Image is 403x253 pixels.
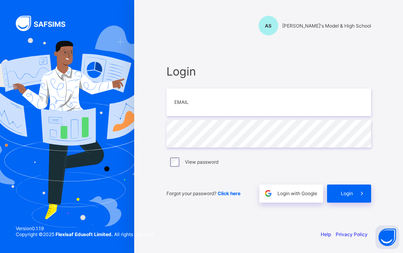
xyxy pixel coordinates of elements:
[16,16,75,31] img: SAFSIMS Logo
[321,231,331,237] a: Help
[218,190,240,196] a: Click here
[264,189,273,198] img: google.396cfc9801f0270233282035f929180a.svg
[16,231,155,237] span: Copyright © 2025 All rights reserved.
[277,190,317,196] span: Login with Google
[375,225,399,249] button: Open asap
[16,225,155,231] span: Version 0.1.19
[55,231,113,237] strong: Flexisaf Edusoft Limited.
[265,23,272,29] span: AS
[341,190,353,196] span: Login
[166,65,371,78] span: Login
[336,231,368,237] a: Privacy Policy
[166,190,240,196] span: Forgot your password?
[185,159,218,165] label: View password
[282,23,371,29] span: [PERSON_NAME]'s Model & High School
